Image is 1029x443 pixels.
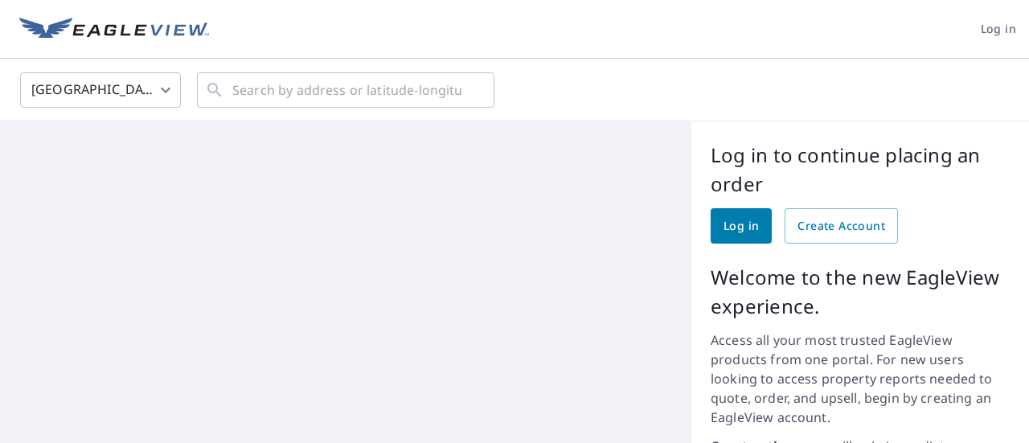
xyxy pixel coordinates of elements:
span: Create Account [797,216,885,236]
p: Welcome to the new EagleView experience. [711,263,1010,321]
span: Log in [724,216,759,236]
div: [GEOGRAPHIC_DATA] [20,68,181,113]
p: Access all your most trusted EagleView products from one portal. For new users looking to access ... [711,330,1010,427]
input: Search by address or latitude-longitude [232,68,461,113]
a: Log in [711,208,772,244]
a: Create Account [785,208,898,244]
span: Log in [981,19,1016,39]
img: EV Logo [19,18,209,42]
p: Log in to continue placing an order [711,141,1010,199]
